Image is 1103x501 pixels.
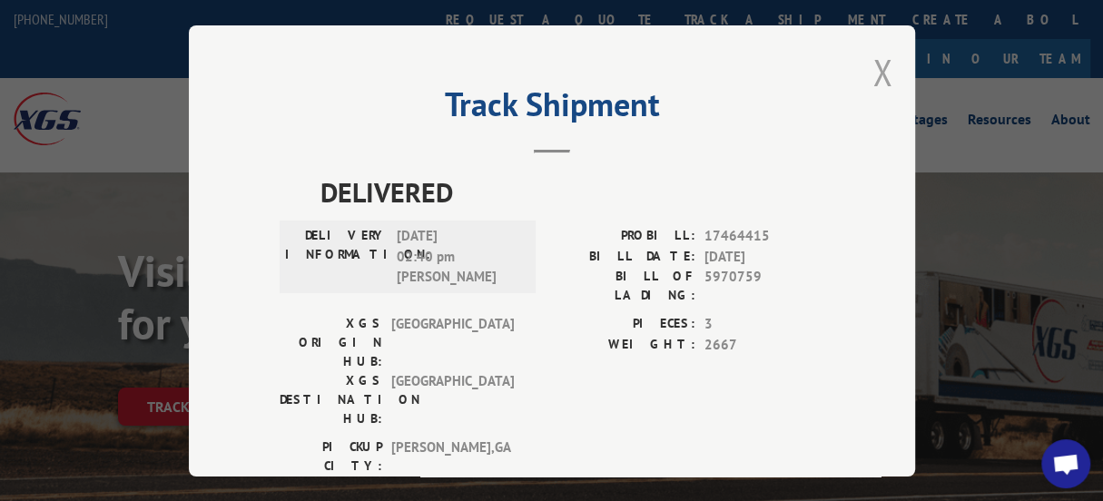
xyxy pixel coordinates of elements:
span: [PERSON_NAME] , GA [391,437,514,476]
span: [DATE] 02:40 pm [PERSON_NAME] [397,226,519,288]
button: Close modal [872,48,892,96]
label: PROBILL: [552,226,695,247]
a: Open chat [1041,439,1090,488]
span: 5970759 [704,267,824,305]
label: BILL OF LADING: [552,267,695,305]
span: [GEOGRAPHIC_DATA] [391,314,514,371]
h2: Track Shipment [280,92,824,126]
label: PICKUP CITY: [280,437,382,476]
span: [DATE] [704,246,824,267]
span: 2667 [704,334,824,355]
span: DELIVERED [320,172,824,212]
label: PIECES: [552,314,695,335]
label: XGS ORIGIN HUB: [280,314,382,371]
label: XGS DESTINATION HUB: [280,371,382,428]
span: 17464415 [704,226,824,247]
label: BILL DATE: [552,246,695,267]
label: WEIGHT: [552,334,695,355]
span: 3 [704,314,824,335]
label: DELIVERY INFORMATION: [285,226,388,288]
span: [GEOGRAPHIC_DATA] [391,371,514,428]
